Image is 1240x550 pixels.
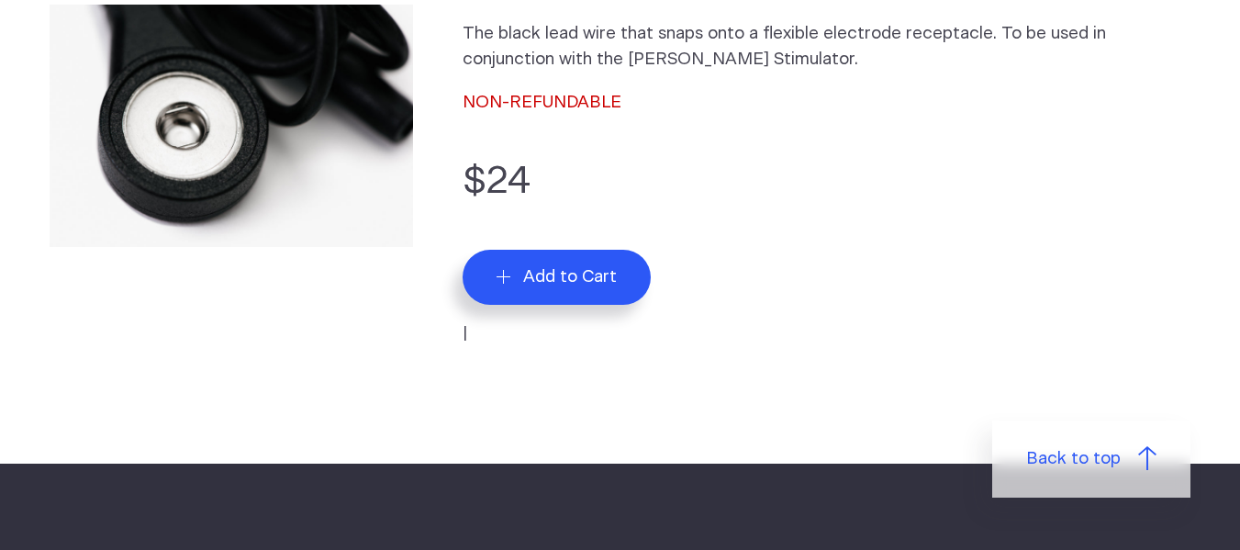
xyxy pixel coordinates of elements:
[463,21,1190,73] p: The black lead wire that snaps onto a flexible electrode receptacle. To be used in conjunction wi...
[1026,446,1121,472] span: Back to top
[463,94,621,111] span: NON-REFUNDABLE
[463,153,1190,347] form: |
[523,266,617,287] span: Add to Cart
[50,5,413,247] img: Replacement Black Lead Wire
[463,250,651,305] button: Add to Cart
[992,421,1190,498] a: Back to top
[463,153,1190,211] p: $24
